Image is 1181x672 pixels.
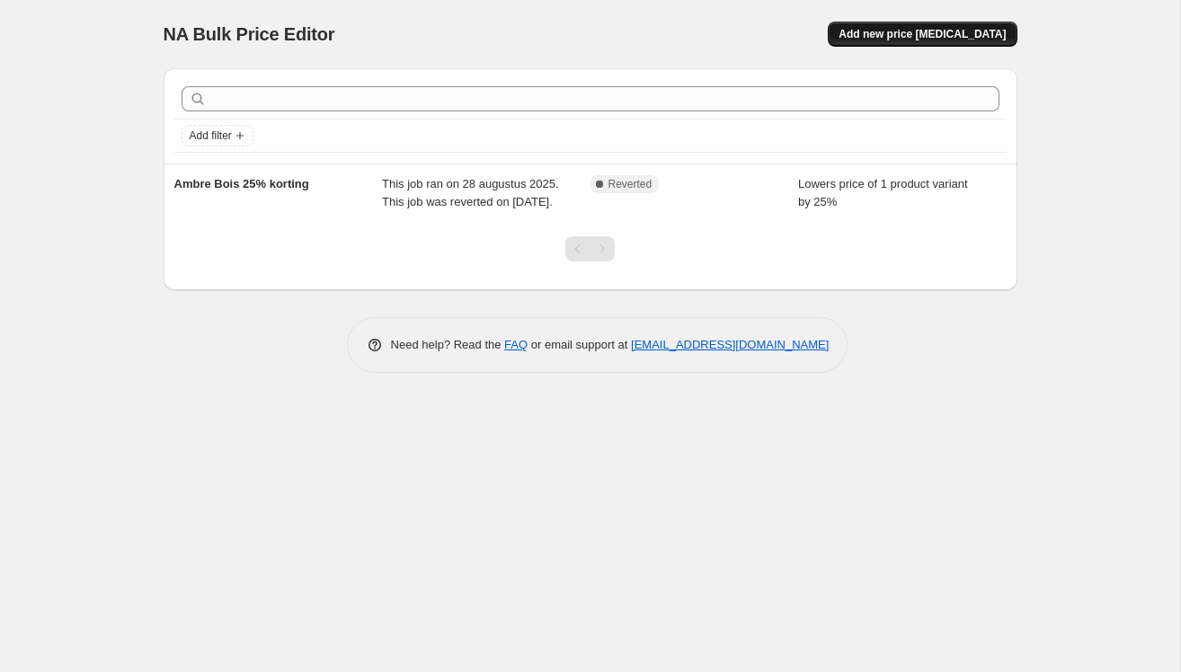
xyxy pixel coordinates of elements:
[631,338,829,351] a: [EMAIL_ADDRESS][DOMAIN_NAME]
[504,338,528,351] a: FAQ
[382,177,559,208] span: This job ran on 28 augustus 2025. This job was reverted on [DATE].
[182,125,253,146] button: Add filter
[828,22,1017,47] button: Add new price [MEDICAL_DATA]
[174,177,309,190] span: Ambre Bois 25% korting
[798,177,968,208] span: Lowers price of 1 product variant by 25%
[565,236,615,261] nav: Pagination
[528,338,631,351] span: or email support at
[164,24,335,44] span: NA Bulk Price Editor
[839,27,1006,41] span: Add new price [MEDICAL_DATA]
[190,128,232,143] span: Add filter
[608,177,653,191] span: Reverted
[391,338,505,351] span: Need help? Read the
